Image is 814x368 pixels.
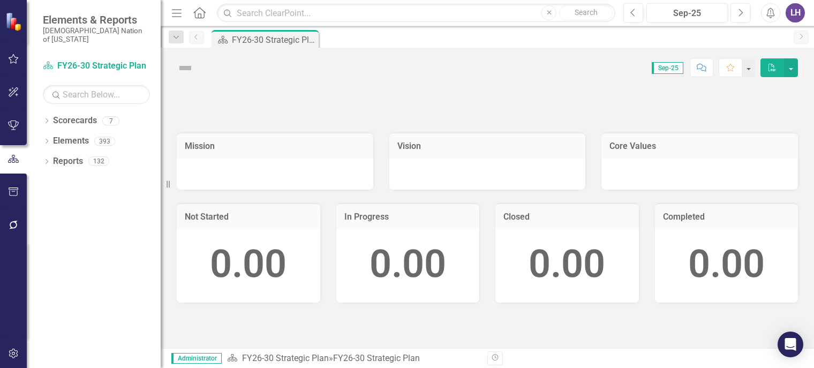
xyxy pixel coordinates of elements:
[185,141,365,151] h3: Mission
[646,3,728,22] button: Sep-25
[344,212,472,222] h3: In Progress
[88,157,109,166] div: 132
[503,212,631,222] h3: Closed
[506,237,628,292] div: 0.00
[559,5,613,20] button: Search
[217,4,615,22] input: Search ClearPoint...
[43,85,150,104] input: Search Below...
[53,155,83,168] a: Reports
[786,3,805,22] button: LH
[663,212,790,222] h3: Completed
[53,135,89,147] a: Elements
[227,352,479,365] div: »
[171,353,222,364] span: Administrator
[185,212,312,222] h3: Not Started
[53,115,97,127] a: Scorecards
[652,62,683,74] span: Sep-25
[43,60,150,72] a: FY26-30 Strategic Plan
[94,137,115,146] div: 393
[333,353,420,363] div: FY26-30 Strategic Plan
[347,237,469,292] div: 0.00
[177,59,194,77] img: Not Defined
[575,8,598,17] span: Search
[778,332,803,357] div: Open Intercom Messenger
[397,141,578,151] h3: Vision
[609,141,790,151] h3: Core Values
[102,116,119,125] div: 7
[666,237,788,292] div: 0.00
[232,33,316,47] div: FY26-30 Strategic Plan
[650,7,724,20] div: Sep-25
[187,237,310,292] div: 0.00
[5,11,25,32] img: ClearPoint Strategy
[242,353,329,363] a: FY26-30 Strategic Plan
[43,13,150,26] span: Elements & Reports
[43,26,150,44] small: [DEMOGRAPHIC_DATA] Nation of [US_STATE]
